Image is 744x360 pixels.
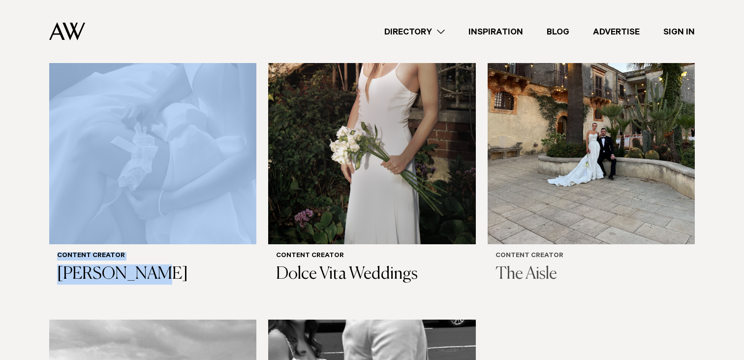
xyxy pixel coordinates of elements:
[496,264,687,285] h3: The Aisle
[496,252,687,261] h6: Content Creator
[651,25,707,38] a: Sign In
[57,252,248,261] h6: Content Creator
[372,25,457,38] a: Directory
[581,25,651,38] a: Advertise
[457,25,535,38] a: Inspiration
[49,22,85,40] img: Auckland Weddings Logo
[276,252,467,261] h6: Content Creator
[57,264,248,285] h3: [PERSON_NAME]
[276,264,467,285] h3: Dolce Vita Weddings
[535,25,581,38] a: Blog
